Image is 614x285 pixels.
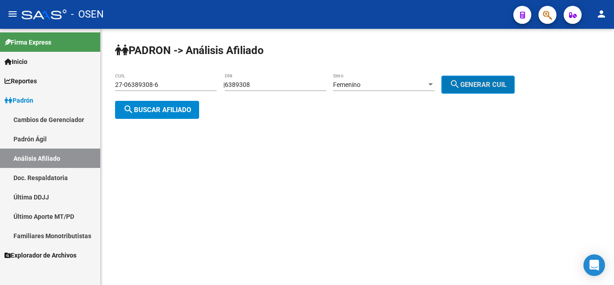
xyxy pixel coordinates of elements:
span: Padrón [4,95,33,105]
strong: PADRON -> Análisis Afiliado [115,44,264,57]
mat-icon: menu [7,9,18,19]
span: Femenino [333,81,360,88]
mat-icon: search [123,104,134,115]
span: Firma Express [4,37,51,47]
span: - OSEN [71,5,104,24]
span: Explorador de Archivos [4,250,76,260]
span: Inicio [4,57,27,67]
span: Buscar afiliado [123,106,191,114]
div: Open Intercom Messenger [583,254,605,276]
mat-icon: person [596,9,607,19]
button: Generar CUIL [441,76,515,94]
div: | [223,81,521,88]
span: Reportes [4,76,37,86]
span: Generar CUIL [449,81,507,89]
button: Buscar afiliado [115,101,199,119]
mat-icon: search [449,79,460,90]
